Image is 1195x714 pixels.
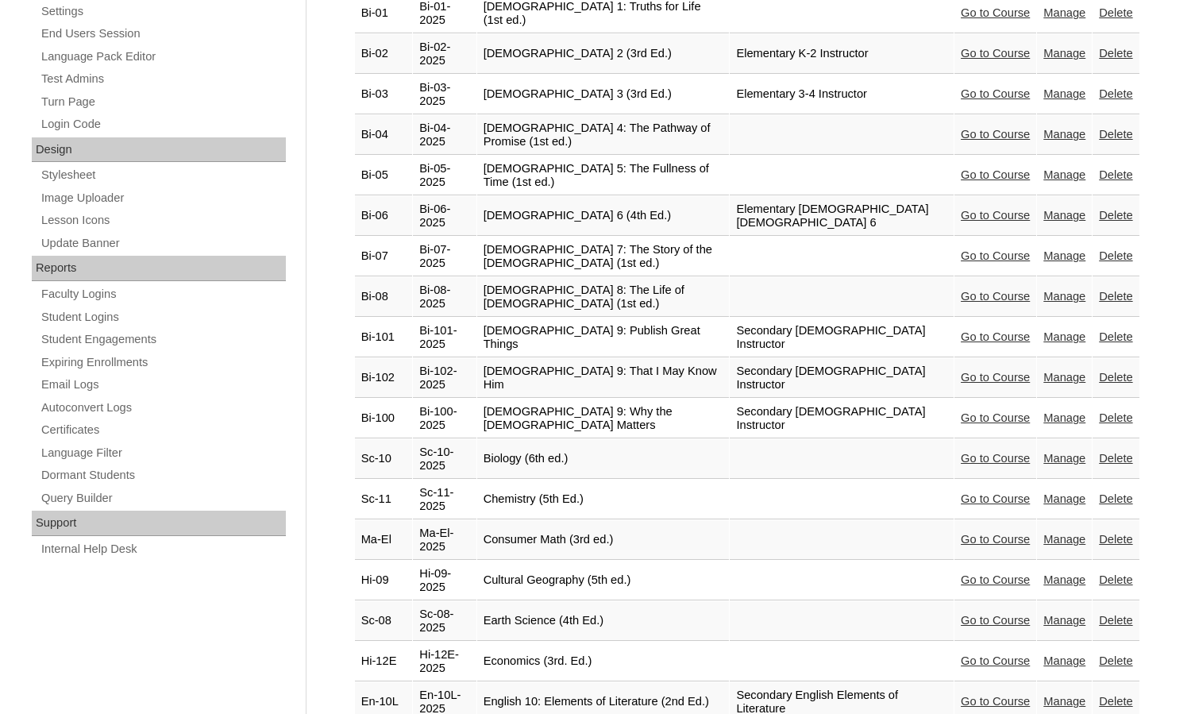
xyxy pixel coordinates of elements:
[1043,573,1085,586] a: Manage
[1043,371,1085,384] a: Manage
[1099,47,1132,60] a: Delete
[1099,209,1132,222] a: Delete
[1099,249,1132,262] a: Delete
[961,330,1030,343] a: Go to Course
[477,34,730,74] td: [DEMOGRAPHIC_DATA] 2 (3rd Ed.)
[961,452,1030,465] a: Go to Course
[355,237,413,276] td: Bi-07
[961,533,1030,546] a: Go to Course
[1099,411,1132,424] a: Delete
[961,411,1030,424] a: Go to Course
[413,399,476,438] td: Bi-100-2025
[477,561,730,600] td: Cultural Geography (5th ed.)
[413,115,476,155] td: Bi-04-2025
[1043,654,1085,667] a: Manage
[40,69,286,89] a: Test Admins
[40,233,286,253] a: Update Banner
[1099,87,1132,100] a: Delete
[1099,452,1132,465] a: Delete
[413,75,476,114] td: Bi-03-2025
[355,358,413,398] td: Bi-102
[961,654,1030,667] a: Go to Course
[1099,330,1132,343] a: Delete
[40,210,286,230] a: Lesson Icons
[40,353,286,372] a: Expiring Enrollments
[355,115,413,155] td: Bi-04
[40,92,286,112] a: Turn Page
[40,2,286,21] a: Settings
[1043,209,1085,222] a: Manage
[477,601,730,641] td: Earth Science (4th Ed.)
[1099,371,1132,384] a: Delete
[413,601,476,641] td: Sc-08-2025
[413,520,476,560] td: Ma-El-2025
[1043,492,1085,505] a: Manage
[355,156,413,195] td: Bi-05
[961,695,1030,708] a: Go to Course
[355,34,413,74] td: Bi-02
[1099,573,1132,586] a: Delete
[40,375,286,395] a: Email Logs
[730,196,954,236] td: Elementary [DEMOGRAPHIC_DATA] [DEMOGRAPHIC_DATA] 6
[477,439,730,479] td: Biology (6th ed.)
[961,168,1030,181] a: Go to Course
[413,480,476,519] td: Sc-11-2025
[730,358,954,398] td: Secondary [DEMOGRAPHIC_DATA] Instructor
[1099,614,1132,627] a: Delete
[40,47,286,67] a: Language Pack Editor
[40,284,286,304] a: Faculty Logins
[1099,533,1132,546] a: Delete
[961,87,1030,100] a: Go to Course
[477,520,730,560] td: Consumer Math (3rd ed.)
[40,465,286,485] a: Dormant Students
[477,318,730,357] td: [DEMOGRAPHIC_DATA] 9: Publish Great Things
[1043,168,1085,181] a: Manage
[1043,411,1085,424] a: Manage
[413,358,476,398] td: Bi-102-2025
[477,237,730,276] td: [DEMOGRAPHIC_DATA] 7: The Story of the [DEMOGRAPHIC_DATA] (1st ed.)
[413,439,476,479] td: Sc-10-2025
[1099,168,1132,181] a: Delete
[355,601,413,641] td: Sc-08
[40,114,286,134] a: Login Code
[40,188,286,208] a: Image Uploader
[355,318,413,357] td: Bi-101
[32,511,286,536] div: Support
[413,318,476,357] td: Bi-101-2025
[355,196,413,236] td: Bi-06
[40,443,286,463] a: Language Filter
[1043,290,1085,303] a: Manage
[961,128,1030,141] a: Go to Course
[413,642,476,681] td: Hi-12E-2025
[477,115,730,155] td: [DEMOGRAPHIC_DATA] 4: The Pathway of Promise (1st ed.)
[477,399,730,438] td: [DEMOGRAPHIC_DATA] 9: Why the [DEMOGRAPHIC_DATA] Matters
[32,256,286,281] div: Reports
[40,420,286,440] a: Certificates
[477,196,730,236] td: [DEMOGRAPHIC_DATA] 6 (4th Ed.)
[961,290,1030,303] a: Go to Course
[413,237,476,276] td: Bi-07-2025
[355,480,413,519] td: Sc-11
[355,75,413,114] td: Bi-03
[413,561,476,600] td: Hi-09-2025
[477,75,730,114] td: [DEMOGRAPHIC_DATA] 3 (3rd Ed.)
[477,480,730,519] td: Chemistry (5th Ed.)
[1099,492,1132,505] a: Delete
[1043,330,1085,343] a: Manage
[961,614,1030,627] a: Go to Course
[1099,695,1132,708] a: Delete
[40,24,286,44] a: End Users Session
[355,561,413,600] td: Hi-09
[730,318,954,357] td: Secondary [DEMOGRAPHIC_DATA] Instructor
[1043,695,1085,708] a: Manage
[961,371,1030,384] a: Go to Course
[355,277,413,317] td: Bi-08
[1043,6,1085,19] a: Manage
[1043,47,1085,60] a: Manage
[961,492,1030,505] a: Go to Course
[961,249,1030,262] a: Go to Course
[40,307,286,327] a: Student Logins
[1043,249,1085,262] a: Manage
[477,156,730,195] td: [DEMOGRAPHIC_DATA] 5: The Fullness of Time (1st ed.)
[1043,87,1085,100] a: Manage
